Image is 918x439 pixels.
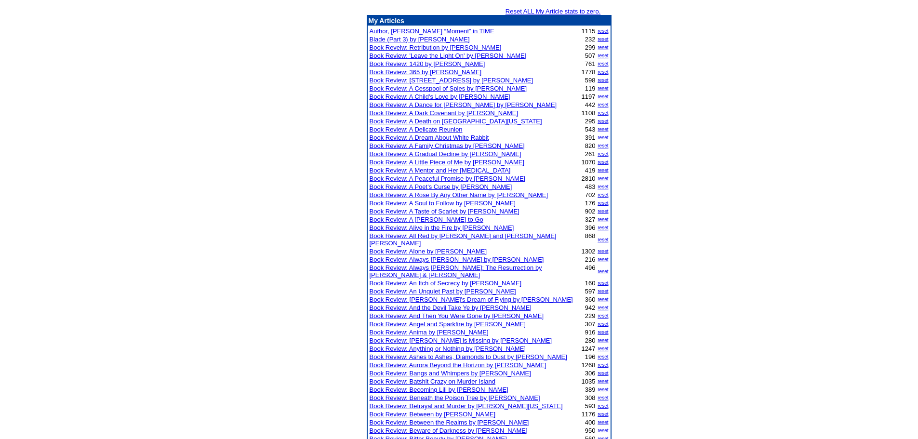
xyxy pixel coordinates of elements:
[585,183,596,190] font: 483
[598,45,608,50] a: reset
[598,338,608,343] a: reset
[598,379,608,384] a: reset
[598,192,608,198] a: reset
[582,345,596,352] font: 1247
[582,27,596,35] font: 1115
[585,427,596,434] font: 950
[585,150,596,158] font: 261
[370,345,526,352] a: Book Review: Anything or Nothing by [PERSON_NAME]
[370,142,525,149] a: Book Review: A Family Christmas by [PERSON_NAME]
[598,37,608,42] a: reset
[506,8,601,15] a: Reset ALL My Article stats to zero.
[370,224,514,231] a: Book Review: Alive in the Fire by [PERSON_NAME]
[370,411,496,418] a: Book Review: Between by [PERSON_NAME]
[598,321,608,327] a: reset
[370,200,516,207] a: Book Review: A Soul to Follow by [PERSON_NAME]
[370,296,573,303] a: Book Review: [PERSON_NAME]'s Dream of Flying by [PERSON_NAME]
[598,420,608,425] a: reset
[370,353,567,360] a: Book Review: Ashes to Ashes, Diamonds to Dust by [PERSON_NAME]
[370,85,527,92] a: Book Review: A Cesspool of Spies by [PERSON_NAME]
[585,60,596,67] font: 761
[598,346,608,351] a: reset
[370,427,528,434] a: Book Review: Beware of Darkness by [PERSON_NAME]
[370,320,526,328] a: Book Review: Angel and Sparkfire by [PERSON_NAME]
[582,109,596,117] font: 1108
[585,191,596,199] font: 702
[370,329,489,336] a: Book Review: Anima by [PERSON_NAME]
[598,209,608,214] a: reset
[370,361,546,369] a: Book Review: Aurora Beyond the Horizon by [PERSON_NAME]
[585,216,596,223] font: 327
[370,159,525,166] a: Book Review: A Little Piece of Me by [PERSON_NAME]
[585,200,596,207] font: 176
[598,119,608,124] a: reset
[370,44,502,51] a: Book Reveiw: Retribution by [PERSON_NAME]
[585,224,596,231] font: 396
[598,371,608,376] a: reset
[585,288,596,295] font: 597
[370,279,522,287] a: Book Review: An Itch of Secrecy by [PERSON_NAME]
[598,428,608,433] a: reset
[370,256,544,263] a: Book Review: Always [PERSON_NAME] by [PERSON_NAME]
[585,419,596,426] font: 400
[585,264,596,271] font: 496
[582,378,596,385] font: 1035
[585,77,596,84] font: 598
[598,94,608,99] a: reset
[370,68,482,76] a: Book Review: 365 by [PERSON_NAME]
[370,378,496,385] a: Book Review: Batshit Crazy on Murder Island
[598,151,608,157] a: reset
[582,93,596,100] font: 1197
[585,386,596,393] font: 389
[598,225,608,230] a: reset
[585,320,596,328] font: 307
[585,101,596,108] font: 442
[598,160,608,165] a: reset
[585,304,596,311] font: 942
[598,395,608,400] a: reset
[370,27,494,35] a: Author, [PERSON_NAME] “Moment” in TIME
[370,109,519,117] a: Book Review: A Dark Covenant by [PERSON_NAME]
[598,184,608,189] a: reset
[585,52,596,59] font: 507
[598,200,608,206] a: reset
[585,44,596,51] font: 299
[370,312,544,319] a: Book Review: And Then You Were Gone by [PERSON_NAME]
[582,361,596,369] font: 1268
[370,175,526,182] a: Book Review: A Peaceful Promise by [PERSON_NAME]
[370,52,527,59] a: Book Review: 'Leave the Light On' by [PERSON_NAME]
[370,394,540,401] a: Book Review: Beneath the Poison Tree by [PERSON_NAME]
[598,135,608,140] a: reset
[585,296,596,303] font: 360
[370,216,483,223] a: Book Review: A [PERSON_NAME] to Go
[585,337,596,344] font: 280
[585,402,596,410] font: 593
[598,412,608,417] a: reset
[370,191,548,199] a: Book Review: A Rose By Any Other Name by [PERSON_NAME]
[598,257,608,262] a: reset
[585,118,596,125] font: 295
[370,101,557,108] a: Book Review: A Dance for [PERSON_NAME] by [PERSON_NAME]
[370,208,519,215] a: Book Review: A Taste of Scarlet by [PERSON_NAME]
[585,167,596,174] font: 419
[370,60,485,67] a: Book Review: 1420 by [PERSON_NAME]
[598,61,608,67] a: reset
[370,126,463,133] a: Book Review: A Delicate Reunion
[598,127,608,132] a: reset
[585,370,596,377] font: 306
[585,36,596,43] font: 232
[370,232,557,247] a: Book Review: All Red by [PERSON_NAME] and [PERSON_NAME] [PERSON_NAME]
[598,354,608,359] a: reset
[585,85,596,92] font: 119
[585,126,596,133] font: 543
[585,256,596,263] font: 216
[370,167,511,174] a: Book Review: A Mentor and Her [MEDICAL_DATA]
[582,159,596,166] font: 1070
[585,208,596,215] font: 902
[370,419,529,426] a: Book Review: Between the Realms by [PERSON_NAME]
[582,248,596,255] font: 1302
[598,78,608,83] a: reset
[585,353,596,360] font: 196
[598,168,608,173] a: reset
[598,110,608,116] a: reset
